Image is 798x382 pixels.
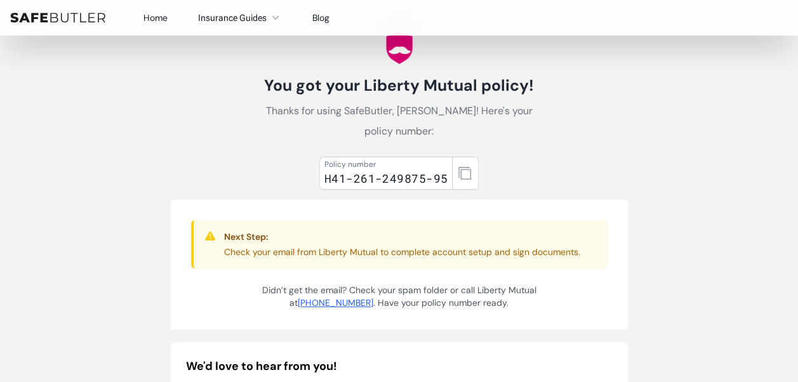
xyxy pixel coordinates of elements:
[257,76,542,96] h1: You got your Liberty Mutual policy!
[198,10,282,25] button: Insurance Guides
[324,169,448,187] div: H41-261-249875-95
[143,12,168,23] a: Home
[224,230,580,243] h3: Next Step:
[324,159,448,169] div: Policy number
[257,284,542,309] p: Didn’t get the email? Check your spam folder or call Liberty Mutual at . Have your policy number ...
[186,357,613,375] h2: We'd love to hear from you!
[257,101,542,142] p: Thanks for using SafeButler, [PERSON_NAME]! Here's your policy number:
[298,297,373,308] a: [PHONE_NUMBER]
[312,12,329,23] a: Blog
[224,246,580,258] p: Check your email from Liberty Mutual to complete account setup and sign documents.
[10,13,105,23] img: SafeButler Text Logo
